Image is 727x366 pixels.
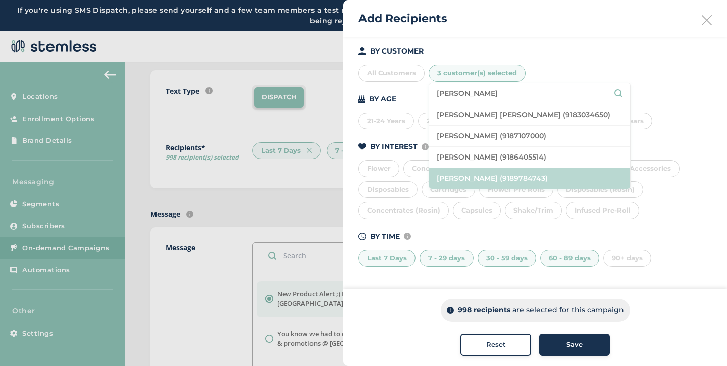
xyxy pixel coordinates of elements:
img: icon-cake-93b2a7b5.svg [358,95,365,103]
div: Infused Pre-Roll [566,202,639,219]
li: [PERSON_NAME] [PERSON_NAME] (9183034650) [429,104,630,126]
p: BY TIME [370,231,400,242]
div: 90+ days [603,250,651,267]
span: 3 customer(s) selected [437,69,517,77]
div: Last 7 Days [358,250,416,267]
iframe: Chat Widget [677,318,727,366]
button: Save [539,334,610,356]
p: are selected for this campaign [512,305,624,316]
div: Concentrates (Rosin) [358,202,449,219]
li: [PERSON_NAME] (9186405514) [429,147,630,168]
img: icon-info-dark-48f6c5f3.svg [447,307,454,314]
span: Reset [486,340,506,350]
div: Cartridges [422,181,475,198]
div: Disposables [358,181,418,198]
div: 30 - 59 days [478,250,536,267]
h2: Add Recipients [358,10,447,27]
div: Disposables (Rosin) [557,181,643,198]
input: Search [437,88,622,99]
div: 25-34 Years [418,113,475,130]
p: BY AGE [369,94,396,104]
div: Flower Pre Rolls [479,181,553,198]
div: 21-24 Years [358,113,414,130]
img: icon-info-236977d2.svg [422,143,429,150]
div: 60 - 89 days [540,250,599,267]
img: icon-info-236977d2.svg [404,233,411,240]
div: All Customers [358,65,425,82]
div: Capsules [453,202,501,219]
div: Accessories [621,160,680,177]
img: icon-time-dark-e6b1183b.svg [358,233,366,240]
p: BY INTEREST [370,141,418,152]
div: Concentrates [403,160,467,177]
li: [PERSON_NAME] (9187107000) [429,126,630,147]
span: Save [566,340,583,350]
div: Shake/Trim [505,202,562,219]
img: icon-person-dark-ced50e5f.svg [358,47,366,55]
div: Flower [358,160,399,177]
li: [PERSON_NAME] (9189784743) [429,168,630,189]
p: BY CUSTOMER [370,46,424,57]
p: 998 recipients [458,305,510,316]
img: icon-heart-dark-29e6356f.svg [358,143,366,150]
button: Reset [460,334,531,356]
div: 7 - 29 days [420,250,474,267]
